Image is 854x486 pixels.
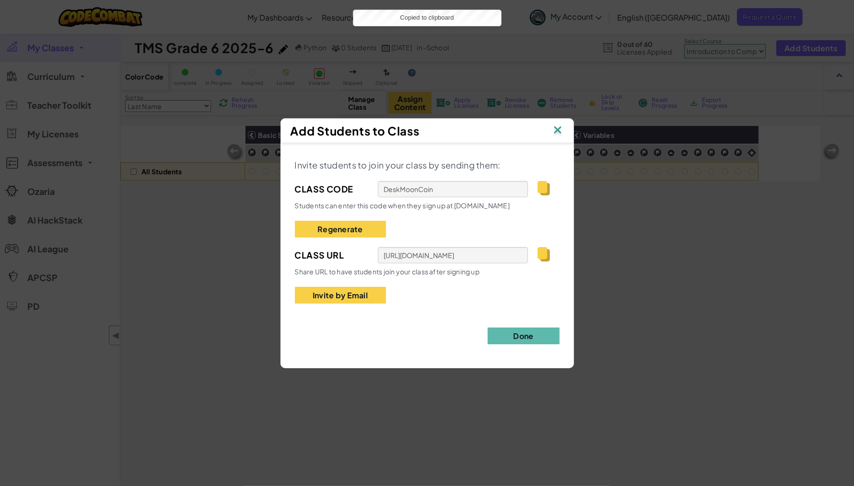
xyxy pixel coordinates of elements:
[291,124,420,138] span: Add Students to Class
[295,159,501,170] span: Invite students to join your class by sending them:
[295,287,386,304] button: Invite by Email
[295,182,368,196] span: Class Code
[295,201,510,210] span: Students can enter this code when they sign up at [DOMAIN_NAME]
[295,248,368,262] span: Class Url
[488,328,560,344] button: Done
[538,247,550,261] img: IconCopy.svg
[400,14,454,21] span: Copied to clipboard
[295,221,386,237] button: Regenerate
[295,267,480,276] span: Share URL to have students join your class after signing up
[551,124,564,138] img: IconClose.svg
[538,181,550,195] img: IconCopy.svg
